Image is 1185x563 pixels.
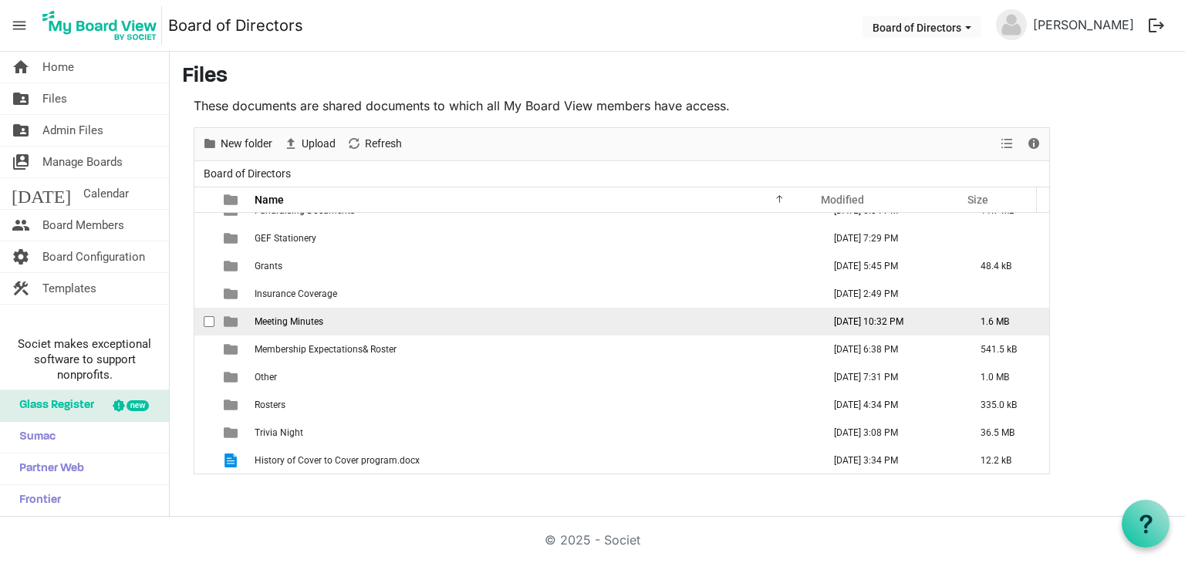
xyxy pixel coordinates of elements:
[12,390,94,421] span: Glass Register
[12,273,30,304] span: construction
[12,115,30,146] span: folder_shared
[201,164,294,184] span: Board of Directors
[214,391,250,419] td: is template cell column header type
[194,96,1050,115] p: These documents are shared documents to which all My Board View members have access.
[964,252,1049,280] td: 48.4 kB is template cell column header Size
[255,372,277,383] span: Other
[964,447,1049,474] td: 12.2 kB is template cell column header Size
[214,447,250,474] td: is template cell column header type
[197,128,278,160] div: New folder
[7,336,162,383] span: Societ makes exceptional software to support nonprofits.
[964,419,1049,447] td: 36.5 MB is template cell column header Size
[127,400,149,411] div: new
[194,308,214,335] td: checkbox
[255,455,420,466] span: History of Cover to Cover program.docx
[250,447,818,474] td: History of Cover to Cover program.docx is template cell column header Name
[38,6,168,45] a: My Board View Logo
[194,252,214,280] td: checkbox
[255,399,285,410] span: Rosters
[250,224,818,252] td: GEF Stationery is template cell column header Name
[42,241,145,272] span: Board Configuration
[818,419,964,447] td: November 26, 2024 3:08 PM column header Modified
[964,391,1049,419] td: 335.0 kB is template cell column header Size
[255,233,316,244] span: GEF Stationery
[214,335,250,363] td: is template cell column header type
[250,335,818,363] td: Membership Expectations& Roster is template cell column header Name
[214,252,250,280] td: is template cell column header type
[818,447,964,474] td: September 13, 2025 3:34 PM column header Modified
[341,128,407,160] div: Refresh
[194,391,214,419] td: checkbox
[964,280,1049,308] td: is template cell column header Size
[250,280,818,308] td: Insurance Coverage is template cell column header Name
[250,419,818,447] td: Trivia Night is template cell column header Name
[194,363,214,391] td: checkbox
[300,134,337,153] span: Upload
[818,335,964,363] td: July 20, 2025 6:38 PM column header Modified
[278,128,341,160] div: Upload
[200,134,275,153] button: New folder
[964,308,1049,335] td: 1.6 MB is template cell column header Size
[967,194,988,206] span: Size
[1021,128,1047,160] div: Details
[281,134,339,153] button: Upload
[194,447,214,474] td: checkbox
[182,64,1173,90] h3: Files
[42,115,103,146] span: Admin Files
[255,194,284,206] span: Name
[214,280,250,308] td: is template cell column header type
[344,134,405,153] button: Refresh
[12,147,30,177] span: switch_account
[998,134,1016,153] button: View dropdownbutton
[255,316,323,327] span: Meeting Minutes
[168,10,303,41] a: Board of Directors
[12,241,30,272] span: settings
[363,134,403,153] span: Refresh
[250,308,818,335] td: Meeting Minutes is template cell column header Name
[42,52,74,83] span: Home
[1024,134,1045,153] button: Details
[1140,9,1173,42] button: logout
[255,427,303,438] span: Trivia Night
[214,224,250,252] td: is template cell column header type
[255,288,337,299] span: Insurance Coverage
[964,224,1049,252] td: is template cell column header Size
[250,363,818,391] td: Other is template cell column header Name
[12,453,84,484] span: Partner Web
[964,363,1049,391] td: 1.0 MB is template cell column header Size
[996,9,1027,40] img: no-profile-picture.svg
[818,280,964,308] td: February 01, 2024 2:49 PM column header Modified
[818,224,964,252] td: August 13, 2023 7:29 PM column header Modified
[214,308,250,335] td: is template cell column header type
[994,128,1021,160] div: View
[250,391,818,419] td: Rosters is template cell column header Name
[818,363,964,391] td: August 13, 2023 7:31 PM column header Modified
[214,363,250,391] td: is template cell column header type
[250,252,818,280] td: Grants is template cell column header Name
[194,419,214,447] td: checkbox
[255,344,397,355] span: Membership Expectations& Roster
[964,335,1049,363] td: 541.5 kB is template cell column header Size
[12,485,61,516] span: Frontier
[545,532,640,548] a: © 2025 - Societ
[863,16,981,38] button: Board of Directors dropdownbutton
[818,391,964,419] td: October 02, 2025 4:34 PM column header Modified
[42,83,67,114] span: Files
[12,178,71,209] span: [DATE]
[42,210,124,241] span: Board Members
[12,52,30,83] span: home
[214,419,250,447] td: is template cell column header type
[818,252,964,280] td: September 18, 2025 5:45 PM column header Modified
[255,261,282,271] span: Grants
[42,273,96,304] span: Templates
[42,147,123,177] span: Manage Boards
[1027,9,1140,40] a: [PERSON_NAME]
[194,280,214,308] td: checkbox
[194,224,214,252] td: checkbox
[821,194,864,206] span: Modified
[12,83,30,114] span: folder_shared
[12,422,56,453] span: Sumac
[818,308,964,335] td: September 20, 2025 10:32 PM column header Modified
[83,178,129,209] span: Calendar
[12,210,30,241] span: people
